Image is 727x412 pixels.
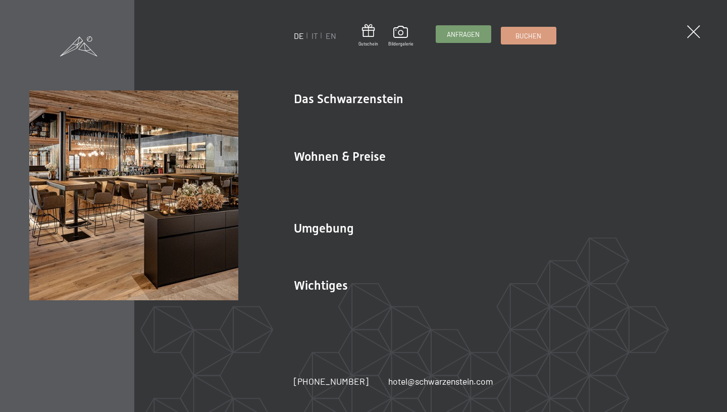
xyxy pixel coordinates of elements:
[515,31,541,40] span: Buchen
[388,41,413,47] span: Bildergalerie
[294,375,369,388] a: [PHONE_NUMBER]
[388,375,493,388] a: hotel@schwarzenstein.com
[326,31,336,40] a: EN
[311,31,318,40] a: IT
[358,24,378,47] a: Gutschein
[294,31,304,40] a: DE
[388,26,413,47] a: Bildergalerie
[501,27,556,44] a: Buchen
[436,26,491,42] a: Anfragen
[294,376,369,387] span: [PHONE_NUMBER]
[358,41,378,47] span: Gutschein
[447,30,480,39] span: Anfragen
